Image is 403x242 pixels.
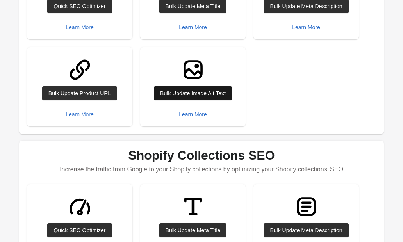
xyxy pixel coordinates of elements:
[292,192,321,221] img: TextBlockMajor-3e13e55549f1fe4aa18089e576148c69364b706dfb80755316d4ac7f5c51f4c3.svg
[270,227,342,233] div: Bulk Update Meta Description
[66,111,94,117] div: Learn More
[159,223,227,237] a: Bulk Update Meta Title
[160,90,226,96] div: Bulk Update Image Alt Text
[292,24,320,30] div: Learn More
[62,20,97,34] button: Learn More
[66,24,94,30] div: Learn More
[178,192,208,221] img: TitleMinor-8a5de7e115299b8c2b1df9b13fb5e6d228e26d13b090cf20654de1eaf9bee786.svg
[178,55,208,84] img: ImageMajor-6988ddd70c612d22410311fee7e48670de77a211e78d8e12813237d56ef19ad4.svg
[264,223,348,237] a: Bulk Update Meta Description
[179,24,207,30] div: Learn More
[62,107,97,121] button: Learn More
[42,86,117,100] a: Bulk Update Product URL
[48,90,111,96] div: Bulk Update Product URL
[65,55,95,84] img: LinkMinor-ab1ad89fd1997c3bec88bdaa9090a6519f48abaf731dc9ef56a2f2c6a9edd30f.svg
[53,227,105,233] div: Quick SEO Optimizer
[176,20,210,34] button: Learn More
[176,107,210,121] button: Learn More
[53,3,105,9] div: Quick SEO Optimizer
[166,227,221,233] div: Bulk Update Meta Title
[154,86,232,100] a: Bulk Update Image Alt Text
[27,148,376,162] h1: Shopify Collections SEO
[179,111,207,117] div: Learn More
[289,20,323,34] button: Learn More
[65,192,95,221] img: GaugeMajor-1ebe3a4f609d70bf2a71c020f60f15956db1f48d7107b7946fc90d31709db45e.svg
[47,223,112,237] a: Quick SEO Optimizer
[166,3,221,9] div: Bulk Update Meta Title
[270,3,342,9] div: Bulk Update Meta Description
[27,162,376,176] p: Increase the traffic from Google to your Shopify collections by optimizing your Shopify collectio...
